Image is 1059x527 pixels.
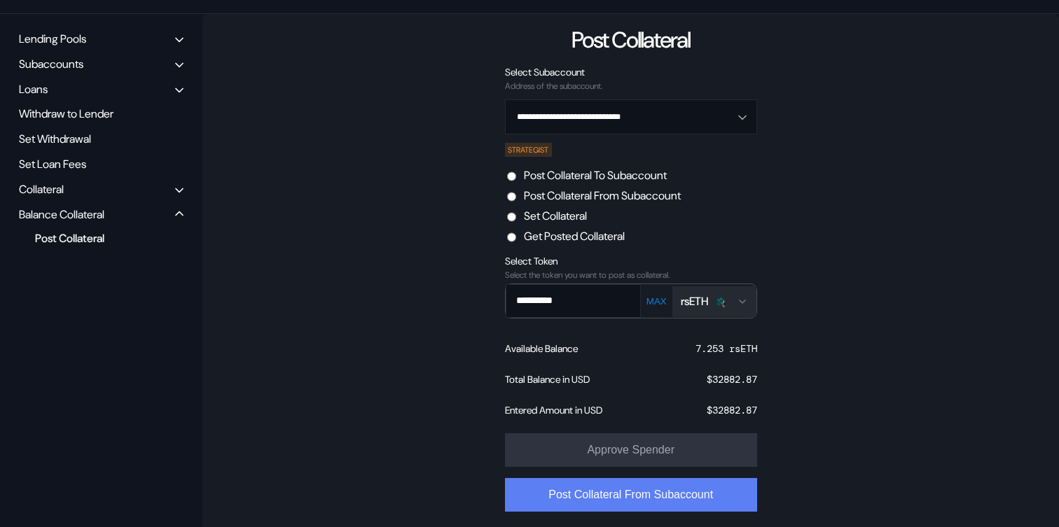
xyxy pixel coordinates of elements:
div: Subaccounts [19,57,83,71]
img: svg+xml,%3c [720,300,728,308]
label: Get Posted Collateral [524,229,625,244]
img: Icon___Dark.png [714,295,726,308]
div: $ 32882.87 [707,404,757,416]
div: Post Collateral [572,25,690,55]
div: Select Subaccount [505,66,757,78]
div: Post Collateral [28,229,165,248]
div: Set Loan Fees [14,153,188,175]
div: 7.253 rsETH [695,342,757,355]
div: Address of the subaccount. [505,81,757,91]
button: Post Collateral From Subaccount [505,478,757,512]
label: Set Collateral [524,209,587,223]
div: STRATEGIST [505,143,553,157]
div: Lending Pools [19,31,86,46]
label: Post Collateral From Subaccount [524,188,681,203]
button: Open menu for selecting token for payment [672,286,756,317]
div: Select the token you want to post as collateral. [505,270,757,280]
div: Loans [19,82,48,97]
button: Open menu [505,99,757,134]
button: MAX [642,295,671,307]
div: Withdraw to Lender [14,103,188,125]
div: Select Token [505,255,757,267]
div: Collateral [19,182,64,197]
div: Set Withdrawal [14,128,188,150]
label: Post Collateral To Subaccount [524,168,667,183]
div: Total Balance in USD [505,373,590,386]
div: rsETH [681,294,708,309]
button: Approve Spender [505,433,757,467]
div: Available Balance [505,342,578,355]
div: $ 32882.87 [707,373,757,386]
div: Entered Amount in USD [505,404,602,416]
div: Balance Collateral [19,207,104,222]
